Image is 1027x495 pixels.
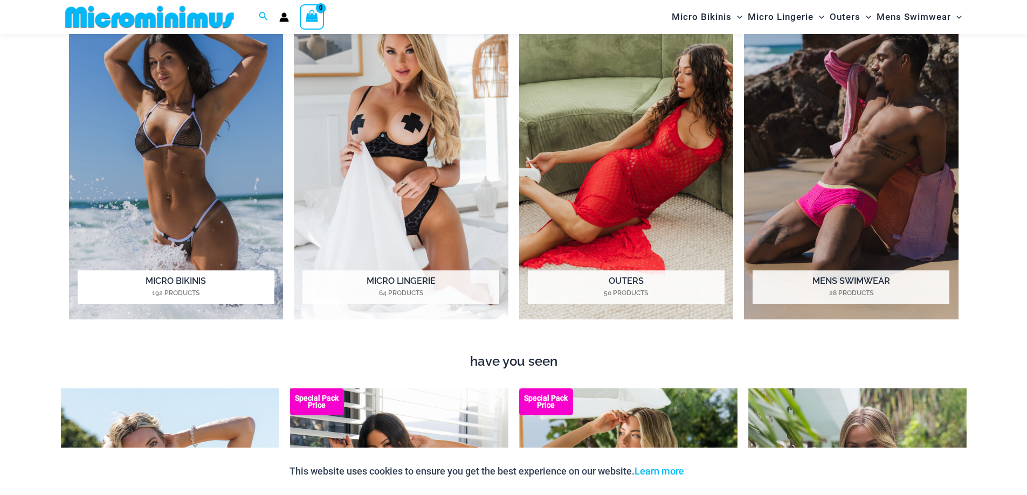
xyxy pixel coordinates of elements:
span: Outers [830,3,860,31]
a: Micro BikinisMenu ToggleMenu Toggle [669,3,745,31]
mark: 64 Products [302,288,499,298]
span: Menu Toggle [732,3,742,31]
mark: 192 Products [78,288,274,298]
a: OutersMenu ToggleMenu Toggle [827,3,874,31]
b: Special Pack Price [290,395,344,409]
span: Menu Toggle [951,3,962,31]
a: Mens SwimwearMenu ToggleMenu Toggle [874,3,964,31]
a: Account icon link [279,12,289,22]
span: Micro Bikinis [672,3,732,31]
span: Menu Toggle [814,3,824,31]
mark: 28 Products [753,288,949,298]
b: Special Pack Price [519,395,573,409]
span: Mens Swimwear [877,3,951,31]
span: Menu Toggle [860,3,871,31]
h2: Micro Bikinis [78,270,274,304]
h2: Mens Swimwear [753,270,949,304]
a: Learn more [635,465,684,477]
a: Search icon link [259,10,268,24]
img: MM SHOP LOGO FLAT [61,5,238,29]
a: View Shopping Cart, empty [300,4,325,29]
span: Micro Lingerie [748,3,814,31]
a: Micro LingerieMenu ToggleMenu Toggle [745,3,827,31]
nav: Site Navigation [667,2,967,32]
h4: have you seen [61,354,967,369]
button: Accept [692,458,738,484]
p: This website uses cookies to ensure you get the best experience on our website. [290,463,684,479]
mark: 50 Products [528,288,725,298]
h2: Outers [528,270,725,304]
h2: Micro Lingerie [302,270,499,304]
